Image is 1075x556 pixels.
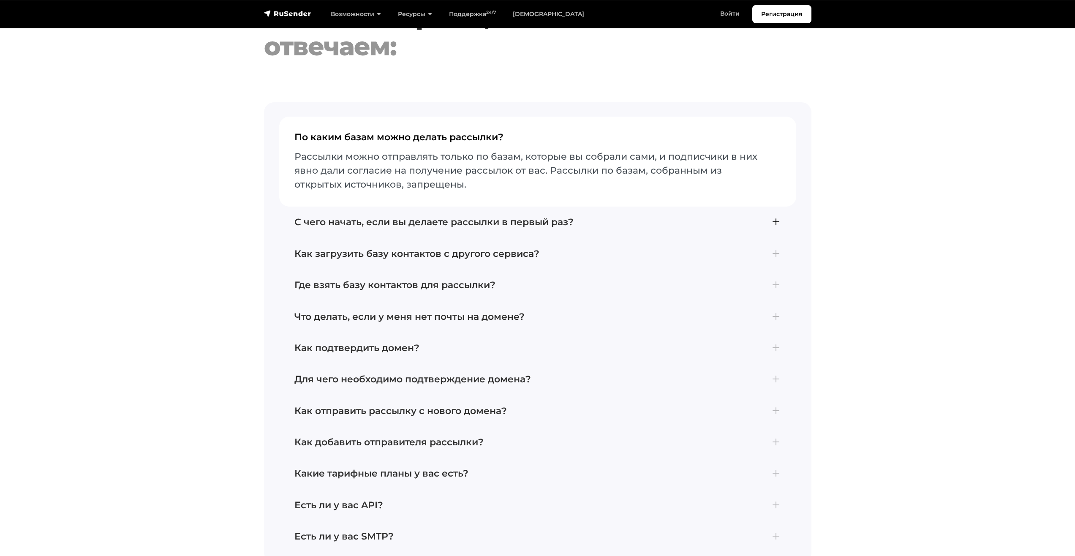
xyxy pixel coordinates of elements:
[712,5,748,22] a: Войти
[294,406,781,417] h4: Как отправить рассылку с нового домена?
[294,437,781,448] h4: Как добавить отправителя рассылки?
[264,1,765,62] h2: Частые вопросы,
[441,5,504,23] a: Поддержка24/7
[294,248,781,259] h4: Как загрузить базу контактов с другого сервиса?
[264,31,765,62] div: отвечаем:
[294,311,781,322] h4: Что делать, если у меня нет почты на домене?
[294,217,781,228] h4: С чего начать, если вы делаете рассылки в первый раз?
[486,10,496,15] sup: 24/7
[264,9,311,18] img: RuSender
[294,500,781,511] h4: Есть ли у вас API?
[294,531,781,542] h4: Есть ли у вас SMTP?
[294,280,781,291] h4: Где взять базу контактов для рассылки?
[294,132,781,150] h4: По каким базам можно делать рассылки?
[504,5,593,23] a: [DEMOGRAPHIC_DATA]
[294,374,781,385] h4: Для чего необходимо подтверждение домена?
[294,343,781,354] h4: Как подтвердить домен?
[389,5,441,23] a: Ресурсы
[752,5,811,23] a: Регистрация
[322,5,389,23] a: Возможности
[294,150,781,191] p: Рассылки можно отправлять только по базам, которые вы собрали сами, и подписчики в них явно дали ...
[294,468,781,479] h4: Какие тарифные планы у вас есть?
